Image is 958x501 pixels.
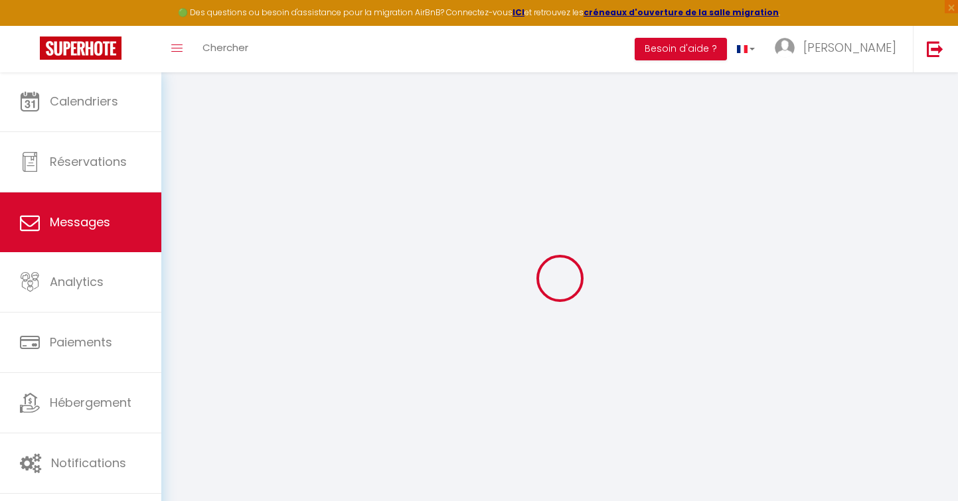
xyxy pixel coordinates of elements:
[803,39,896,56] span: [PERSON_NAME]
[50,273,104,290] span: Analytics
[513,7,524,18] a: ICI
[50,394,131,411] span: Hébergement
[927,40,943,57] img: logout
[635,38,727,60] button: Besoin d'aide ?
[50,214,110,230] span: Messages
[765,26,913,72] a: ... [PERSON_NAME]
[775,38,795,58] img: ...
[50,334,112,350] span: Paiements
[202,40,248,54] span: Chercher
[40,36,121,60] img: Super Booking
[584,7,779,18] a: créneaux d'ouverture de la salle migration
[51,455,126,471] span: Notifications
[50,93,118,109] span: Calendriers
[193,26,258,72] a: Chercher
[11,5,50,45] button: Ouvrir le widget de chat LiveChat
[50,153,127,170] span: Réservations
